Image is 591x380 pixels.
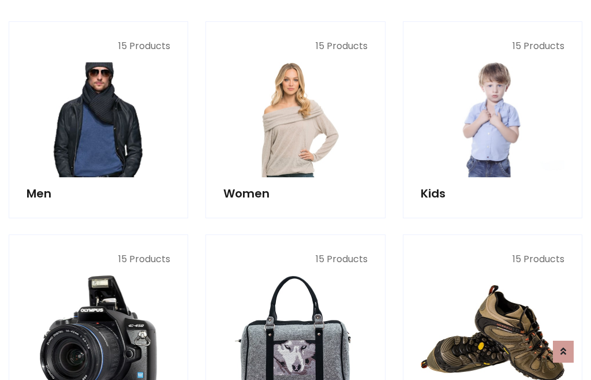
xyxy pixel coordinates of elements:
[421,39,564,53] p: 15 Products
[223,39,367,53] p: 15 Products
[421,252,564,266] p: 15 Products
[27,39,170,53] p: 15 Products
[421,187,564,200] h5: Kids
[223,252,367,266] p: 15 Products
[27,252,170,266] p: 15 Products
[223,187,367,200] h5: Women
[27,187,170,200] h5: Men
